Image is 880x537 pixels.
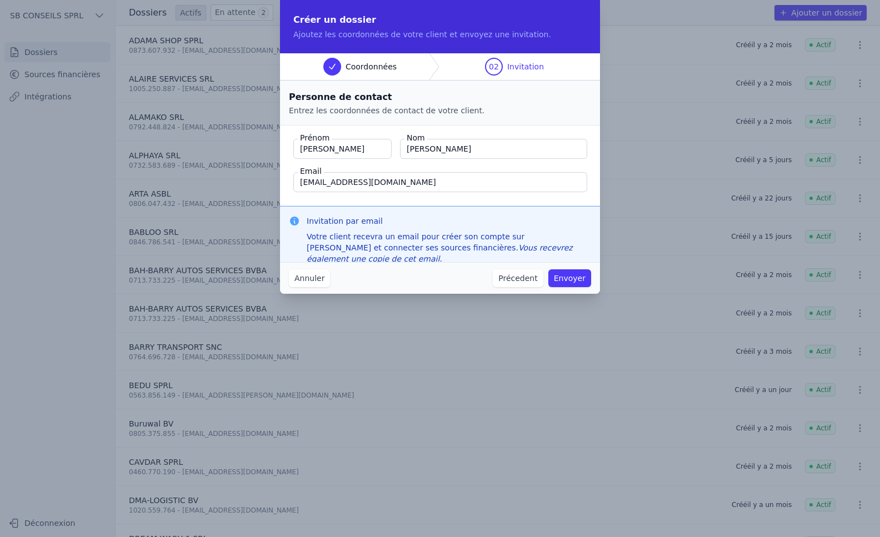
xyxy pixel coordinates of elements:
button: Précedent [493,269,543,287]
label: Prénom [298,132,332,143]
h2: Personne de contact [289,89,591,105]
label: Nom [404,132,427,143]
nav: Progress [280,53,600,81]
span: 02 [489,61,499,72]
button: Envoyer [548,269,591,287]
button: Annuler [289,269,330,287]
h3: Invitation par email [307,215,591,227]
label: Email [298,165,324,177]
p: Ajoutez les coordonnées de votre client et envoyez une invitation. [293,29,587,40]
span: Invitation [507,61,544,72]
em: Vous recevrez également une copie de cet email. [307,243,573,263]
p: Entrez les coordonnées de contact de votre client. [289,105,591,116]
div: Votre client recevra un email pour créer son compte sur [PERSON_NAME] et connecter ses sources fi... [307,231,591,264]
span: Coordonnées [346,61,397,72]
h2: Créer un dossier [293,13,587,27]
